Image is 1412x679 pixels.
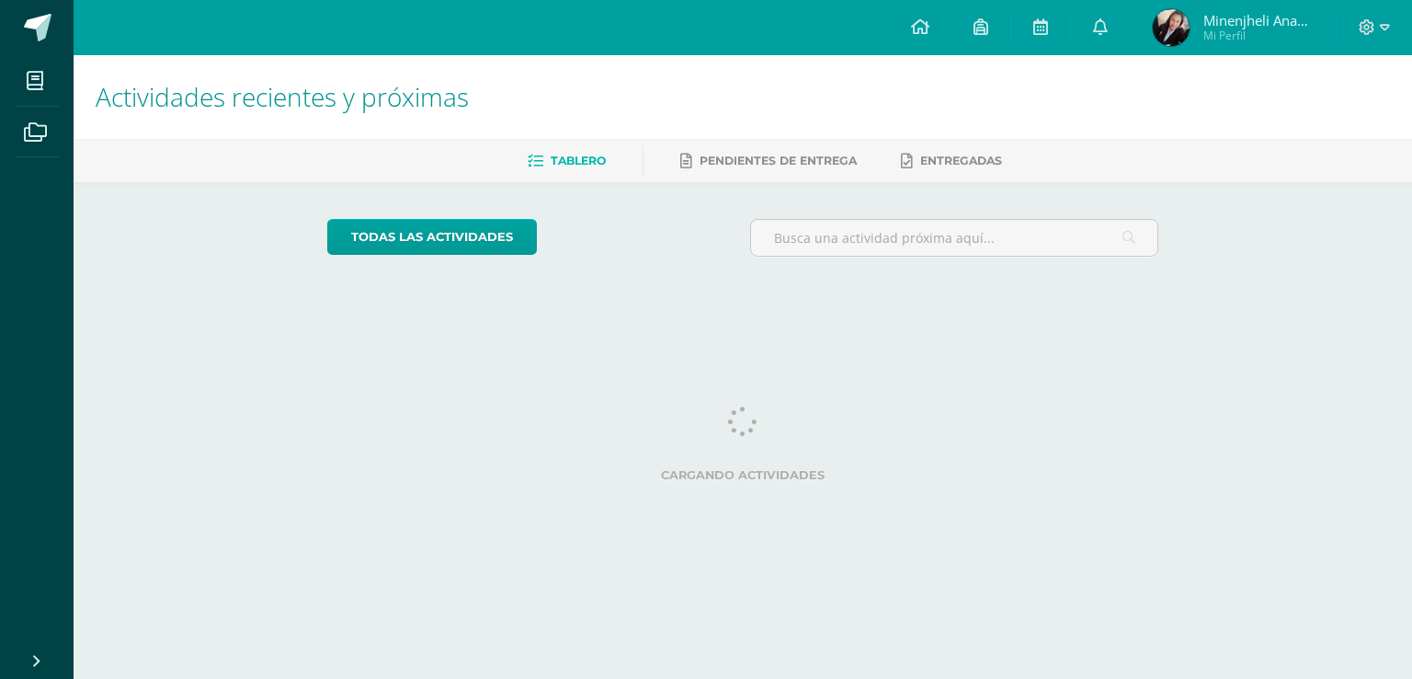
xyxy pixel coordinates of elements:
[700,154,857,167] span: Pendientes de entrega
[327,468,1159,482] label: Cargando actividades
[551,154,606,167] span: Tablero
[901,146,1002,176] a: Entregadas
[680,146,857,176] a: Pendientes de entrega
[920,154,1002,167] span: Entregadas
[327,219,537,255] a: todas las Actividades
[1203,11,1314,29] span: Minenjheli Ananyansi
[1203,28,1314,43] span: Mi Perfil
[96,79,469,114] span: Actividades recientes y próximas
[528,146,606,176] a: Tablero
[751,220,1158,256] input: Busca una actividad próxima aquí...
[1153,9,1190,46] img: 23b82227de475d48f2a934d567ddb9c4.png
